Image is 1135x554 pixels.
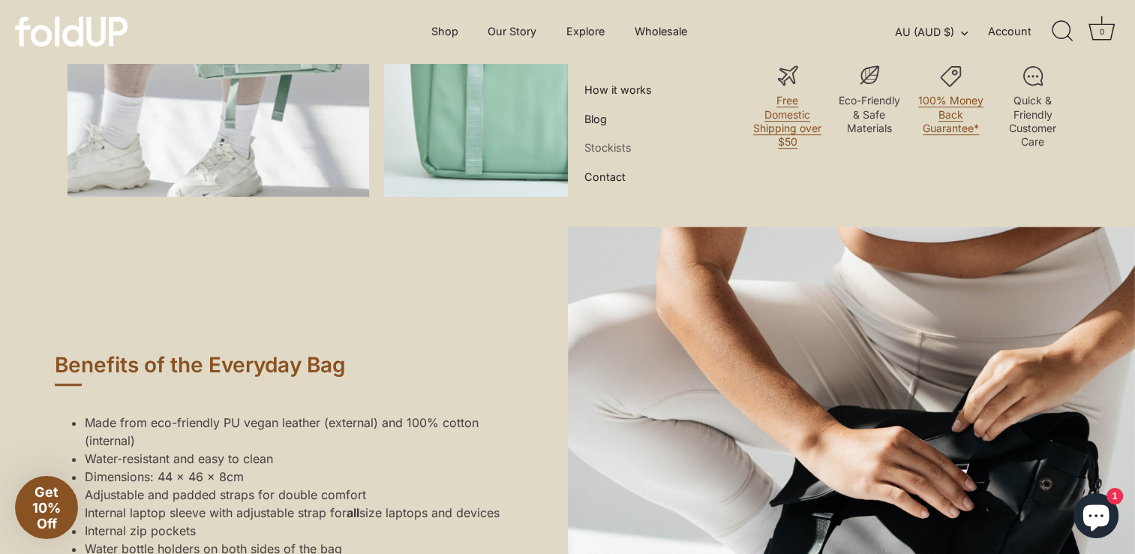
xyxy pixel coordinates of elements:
[85,486,512,504] li: Adjustable and padded straps for double comfort
[579,134,637,162] a: Stockists
[85,468,512,486] li: Dimensions: 44 x 46 x 8cm
[85,450,512,468] li: Water-resistant and easy to clean
[1046,15,1079,48] a: Search
[988,23,1058,41] a: Account
[918,94,983,134] a: 100% Money Back Guarantee*
[1069,493,1123,542] inbox-online-store-chat: Shopify online store chat
[621,17,700,46] a: Wholesale
[1094,24,1109,39] div: 0
[834,94,904,135] p: Eco-Friendly & Safe Materials
[395,17,724,46] div: Primary navigation
[55,352,512,386] h2: Benefits of the Everyday Bag
[475,17,550,46] a: Our Story
[32,484,61,531] span: Get 10% Off
[419,17,472,46] a: Shop
[753,94,821,149] a: Free Domestic Shipping over $50
[998,94,1067,149] p: Quick & Friendly Customer Care
[85,522,512,540] li: Internal zip pockets
[579,105,612,134] a: Blog
[15,476,78,539] div: Get 10% Off
[85,414,512,450] li: Made from eco-friendly PU vegan leather (external) and 100% cotton (internal)
[85,504,512,522] li: Internal laptop sleeve with adjustable strap for size laptops and devices
[579,76,657,104] a: How it works
[347,505,359,520] strong: all
[1085,15,1118,48] a: Cart
[579,162,631,191] a: Contact
[554,17,618,46] a: Explore
[895,26,984,39] button: AU (AUD $)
